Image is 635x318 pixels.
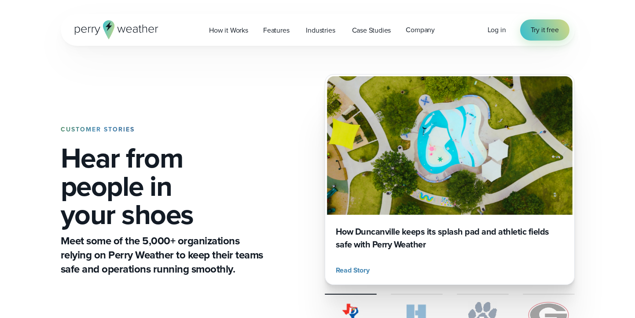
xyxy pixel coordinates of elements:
span: Try it free [531,25,559,35]
span: Industries [306,25,335,36]
span: How it Works [209,25,248,36]
a: Try it free [520,19,569,41]
a: Duncanville Splash Pad How Duncanville keeps its splash pad and athletic fields safe with Perry W... [325,74,575,285]
a: Case Studies [345,21,399,39]
span: Features [263,25,290,36]
div: slideshow [325,74,575,285]
h1: Hear from people in your shoes [61,144,267,228]
span: Company [406,25,435,35]
a: Log in [488,25,506,35]
div: 1 of 4 [325,74,575,285]
span: Case Studies [352,25,391,36]
button: Read Story [336,265,373,276]
h3: How Duncanville keeps its splash pad and athletic fields safe with Perry Weather [336,225,564,251]
img: Duncanville Splash Pad [327,76,573,215]
a: How it Works [202,21,256,39]
p: Meet some of the 5,000+ organizations relying on Perry Weather to keep their teams safe and opera... [61,234,267,276]
span: Read Story [336,265,370,276]
strong: CUSTOMER STORIES [61,125,135,134]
